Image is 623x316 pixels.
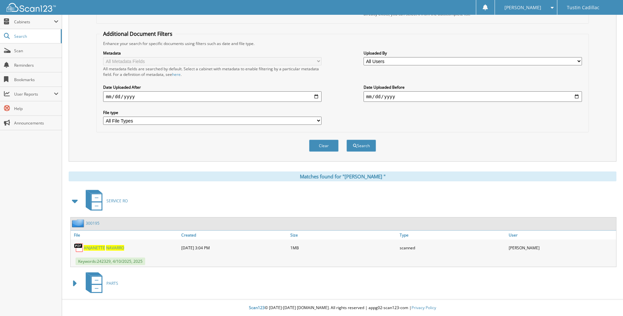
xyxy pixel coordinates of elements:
span: User Reports [14,91,54,97]
a: Created [180,231,289,239]
div: [PERSON_NAME] [507,241,616,254]
a: ANJANETTE NAVARRO [84,245,124,251]
span: Reminders [14,62,58,68]
span: Announcements [14,120,58,126]
div: 1MB [289,241,398,254]
span: Keywords: 2 4 2 3 2 9 , 4 / 1 0 / 2 0 2 5 , 2 0 2 5 [76,258,145,265]
div: Enhance your search for specific documents using filters such as date and file type. [100,41,585,46]
span: Search [14,34,57,39]
iframe: Chat Widget [590,284,623,316]
button: Search [346,140,376,152]
span: Bookmarks [14,77,58,82]
a: Type [398,231,507,239]
span: N A V A R R O [106,245,124,251]
button: Clear [309,140,339,152]
a: Size [289,231,398,239]
div: Matches found for "[PERSON_NAME] " [69,171,616,181]
span: Tustin Cadillac [567,6,599,10]
legend: Additional Document Filters [100,30,176,37]
label: Metadata [103,50,322,56]
span: P A R T S [106,281,118,286]
span: Help [14,106,58,111]
input: start [103,91,322,102]
a: File [71,231,180,239]
a: Privacy Policy [412,305,436,310]
a: 300195 [86,220,100,226]
a: User [507,231,616,239]
img: scan123-logo-white.svg [7,3,56,12]
input: end [364,91,582,102]
label: Date Uploaded Before [364,84,582,90]
img: folder2.png [72,219,86,227]
div: All metadata fields are searched by default. Select a cabinet with metadata to enable filtering b... [103,66,322,77]
div: © [DATE]-[DATE] [DOMAIN_NAME]. All rights reserved | appg02-scan123-com | [62,300,623,316]
img: PDF.png [74,243,84,253]
a: here [172,72,181,77]
a: PARTS [82,270,118,296]
a: SERVICE RO [82,188,128,214]
span: A N J A N E T T E [84,245,105,251]
span: Scan [14,48,58,54]
span: [PERSON_NAME] [504,6,541,10]
span: Cabinets [14,19,54,25]
label: Date Uploaded After [103,84,322,90]
span: S E R V I C E R O [106,198,128,204]
label: File type [103,110,322,115]
div: [DATE] 3:04 PM [180,241,289,254]
label: Uploaded By [364,50,582,56]
span: Scan123 [249,305,265,310]
div: scanned [398,241,507,254]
